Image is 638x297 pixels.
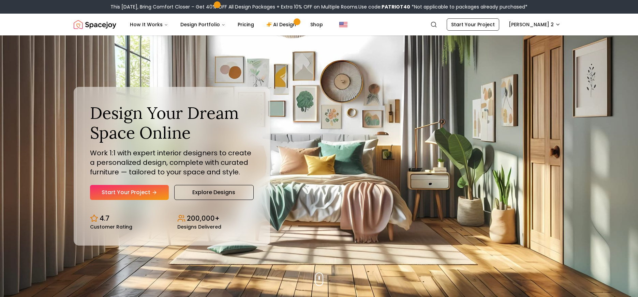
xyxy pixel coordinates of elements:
[74,18,116,31] img: Spacejoy Logo
[100,214,109,223] p: 4.7
[124,18,174,31] button: How It Works
[90,208,254,229] div: Design stats
[261,18,303,31] a: AI Design
[90,224,132,229] small: Customer Rating
[382,3,410,10] b: PATRIOT40
[175,18,231,31] button: Design Portfolio
[358,3,410,10] span: Use code:
[447,18,499,31] a: Start Your Project
[305,18,328,31] a: Shop
[124,18,328,31] nav: Main
[74,14,565,35] nav: Global
[110,3,528,10] div: This [DATE], Bring Comfort Closer – Get 40% OFF All Design Packages + Extra 10% OFF on Multiple R...
[90,103,254,142] h1: Design Your Dream Space Online
[74,18,116,31] a: Spacejoy
[174,185,254,200] a: Explore Designs
[410,3,528,10] span: *Not applicable to packages already purchased*
[505,18,565,31] button: [PERSON_NAME] 2
[90,185,169,200] a: Start Your Project
[232,18,259,31] a: Pricing
[90,148,254,177] p: Work 1:1 with expert interior designers to create a personalized design, complete with curated fu...
[177,224,221,229] small: Designs Delivered
[187,214,220,223] p: 200,000+
[339,20,347,29] img: United States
